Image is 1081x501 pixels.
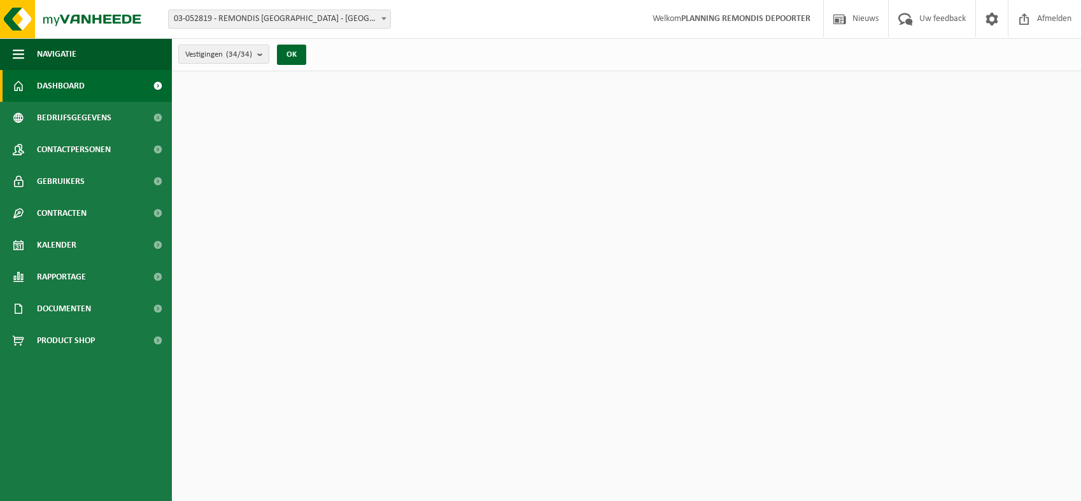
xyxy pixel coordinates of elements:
[37,293,91,325] span: Documenten
[37,134,111,166] span: Contactpersonen
[681,14,810,24] strong: PLANNING REMONDIS DEPOORTER
[226,50,252,59] count: (34/34)
[37,261,86,293] span: Rapportage
[178,45,269,64] button: Vestigingen(34/34)
[185,45,252,64] span: Vestigingen
[168,10,391,29] span: 03-052819 - REMONDIS WEST-VLAANDEREN - OOSTENDE
[37,166,85,197] span: Gebruikers
[37,229,76,261] span: Kalender
[37,325,95,356] span: Product Shop
[277,45,306,65] button: OK
[6,473,213,501] iframe: chat widget
[37,197,87,229] span: Contracten
[169,10,390,28] span: 03-052819 - REMONDIS WEST-VLAANDEREN - OOSTENDE
[37,38,76,70] span: Navigatie
[37,102,111,134] span: Bedrijfsgegevens
[37,70,85,102] span: Dashboard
